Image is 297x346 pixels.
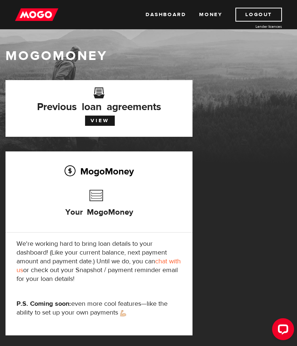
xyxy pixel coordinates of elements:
[16,300,181,317] p: even more cool features—like the ability to set up your own payments
[16,257,181,274] a: chat with us
[5,48,291,64] h1: MogoMoney
[15,8,58,22] img: mogo_logo-11ee424be714fa7cbb0f0f49df9e16ec.png
[120,310,126,316] img: strong arm emoji
[235,8,282,22] a: Logout
[227,24,282,29] a: Lender licences
[16,240,181,283] p: We're working hard to bring loan details to your dashboard! (Like your current balance, next paym...
[65,186,133,228] h3: Your MogoMoney
[16,300,71,308] strong: P.S. Coming soon:
[266,315,297,346] iframe: LiveChat chat widget
[16,92,181,110] h3: Previous loan agreements
[199,8,222,22] a: Money
[85,116,115,126] a: View
[16,163,181,179] h2: MogoMoney
[146,8,186,22] a: Dashboard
